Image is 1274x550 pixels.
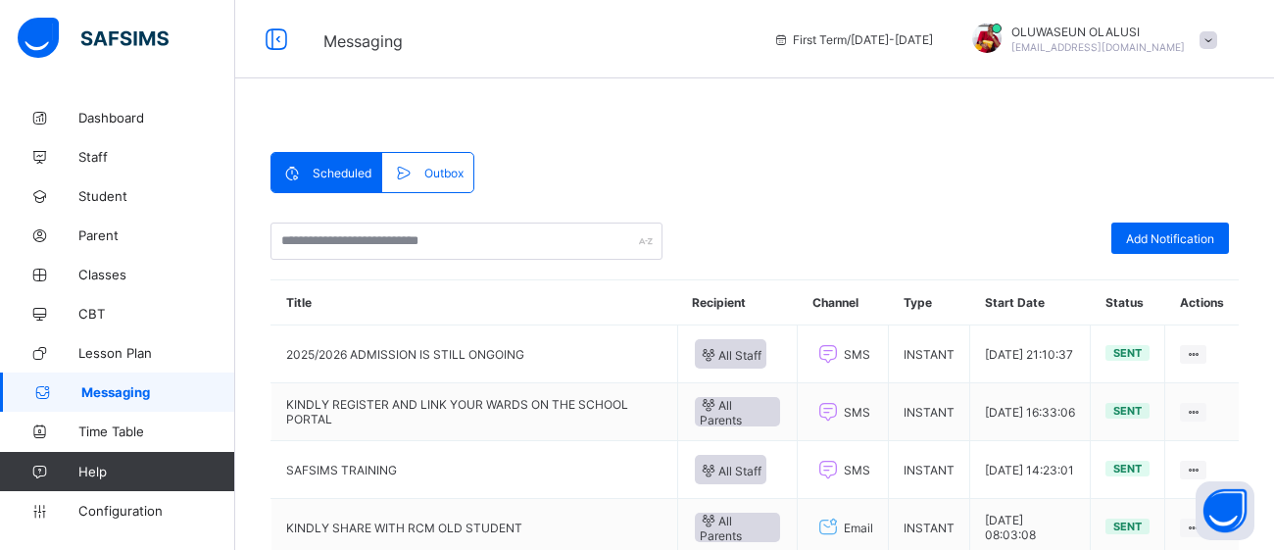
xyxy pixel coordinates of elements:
td: 2025/2026 ADMISSION IS STILL ONGOING [271,325,678,383]
span: CBT [78,306,235,322]
span: Add Notification [1126,231,1214,246]
th: Recipient [677,280,798,325]
td: [DATE] 21:10:37 [970,325,1091,383]
span: All Staff [700,462,762,478]
span: Sent [1113,346,1142,360]
span: Dashboard [78,110,235,125]
span: Messaging [81,384,235,400]
span: session/term information [773,32,933,47]
span: [EMAIL_ADDRESS][DOMAIN_NAME] [1011,41,1185,53]
span: All Staff [700,346,762,363]
span: SMS [844,405,870,420]
td: [DATE] 14:23:01 [970,441,1091,499]
span: Configuration [78,503,234,519]
i: Email Channel [814,516,842,539]
span: OLUWASEUN OLALUSI [1011,25,1185,39]
th: Channel [798,280,889,325]
span: Messaging [323,31,403,51]
td: INSTANT [889,383,970,441]
td: SAFSIMS TRAINING [271,441,678,499]
span: All Parents [700,512,776,543]
div: OLUWASEUNOLALUSI [953,24,1227,56]
i: SMS Channel [814,400,842,424]
img: safsims [18,18,169,59]
th: Actions [1165,280,1239,325]
span: Parent [78,227,235,243]
td: INSTANT [889,441,970,499]
span: All Parents [700,396,776,427]
span: Classes [78,267,235,282]
th: Title [271,280,678,325]
span: Help [78,464,234,479]
span: Time Table [78,424,235,439]
span: Lesson Plan [78,345,235,361]
span: Email [844,521,873,535]
span: Staff [78,149,235,165]
i: SMS Channel [814,458,842,481]
td: [DATE] 16:33:06 [970,383,1091,441]
i: SMS Channel [814,342,842,366]
td: INSTANT [889,325,970,383]
span: Sent [1113,462,1142,475]
button: Open asap [1196,481,1254,540]
span: Sent [1113,520,1142,533]
th: Status [1091,280,1165,325]
td: KINDLY REGISTER AND LINK YOUR WARDS ON THE SCHOOL PORTAL [271,383,678,441]
span: Outbox [424,166,464,180]
span: SMS [844,347,870,362]
span: Student [78,188,235,204]
th: Type [889,280,970,325]
span: SMS [844,463,870,477]
th: Start Date [970,280,1091,325]
span: Scheduled [313,166,371,180]
span: Sent [1113,404,1142,418]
